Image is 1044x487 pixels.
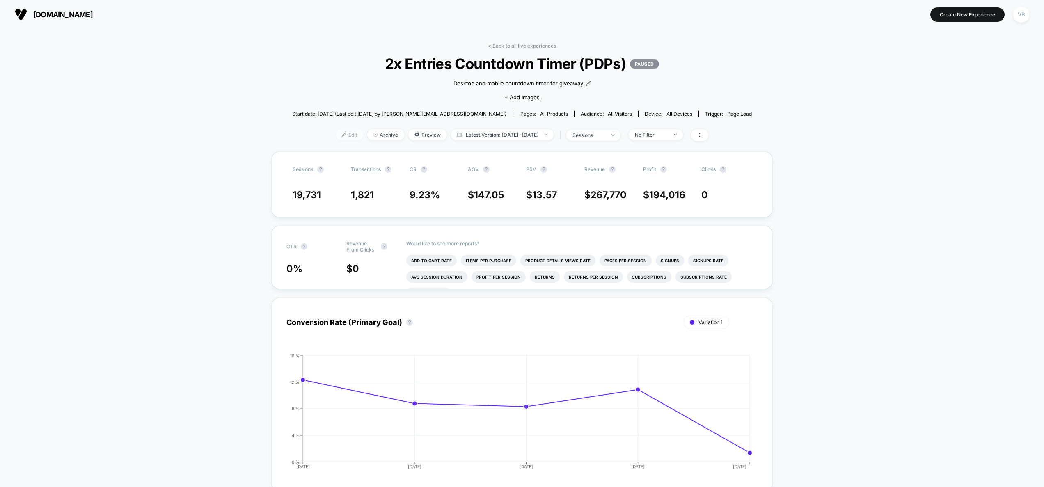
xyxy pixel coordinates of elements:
div: sessions [572,132,605,138]
button: ? [301,243,307,250]
span: Profit [643,166,656,172]
span: $ [526,189,557,201]
span: 267,770 [591,189,627,201]
span: all products [540,111,568,117]
span: 13.57 [532,189,557,201]
button: [DOMAIN_NAME] [12,8,95,21]
span: Revenue [584,166,605,172]
span: + Add Images [504,94,540,101]
span: $ [643,189,685,201]
tspan: [DATE] [296,464,309,469]
span: 2x Entries Countdown Timer (PDPs) [315,55,729,72]
button: VB [1011,6,1032,23]
button: ? [385,166,391,173]
button: ? [609,166,616,173]
li: Pages Per Session [600,255,652,266]
tspan: [DATE] [520,464,533,469]
p: Would like to see more reports? [406,240,758,247]
span: All Visitors [608,111,632,117]
span: Device: [638,111,698,117]
a: < Back to all live experiences [488,43,556,49]
div: VB [1013,7,1029,23]
img: calendar [457,133,462,137]
button: ? [421,166,427,173]
span: Desktop and mobile countdown timer for giveaway [453,80,583,88]
span: 0 [701,189,708,201]
button: ? [381,243,387,250]
span: Clicks [701,166,716,172]
button: ? [406,319,413,326]
button: ? [660,166,667,173]
span: 1,821 [351,189,374,201]
tspan: 8 % [292,406,300,411]
li: Items Per Purchase [461,255,516,266]
span: 0 [353,263,359,274]
span: [DOMAIN_NAME] [33,10,93,19]
div: CONVERSION_RATE [278,353,749,476]
li: Subscriptions [627,271,671,283]
span: PSV [526,166,536,172]
tspan: 16 % [290,353,300,358]
li: Returns [530,271,560,283]
span: 194,016 [649,189,685,201]
button: ? [720,166,726,173]
img: end [674,134,677,135]
p: PAUSED [630,59,659,69]
li: Signups Rate [688,255,728,266]
span: Variation 1 [698,319,723,325]
span: AOV [468,166,479,172]
div: No Filter [635,132,668,138]
span: | [558,129,566,141]
div: Trigger: [705,111,752,117]
img: end [373,133,378,137]
li: Subscriptions Rate [675,271,732,283]
img: Visually logo [15,8,27,21]
span: CTR [286,243,297,249]
span: Archive [367,129,404,140]
span: Start date: [DATE] (Last edit [DATE] by [PERSON_NAME][EMAIL_ADDRESS][DOMAIN_NAME]) [292,111,506,117]
span: 0 % [286,263,302,274]
span: Page Load [727,111,752,117]
span: 9.23 % [410,189,440,201]
li: Signups [656,255,684,266]
span: Preview [408,129,447,140]
li: Checkout Rate [406,288,451,299]
li: Add To Cart Rate [406,255,457,266]
li: Product Details Views Rate [520,255,595,266]
span: all devices [666,111,692,117]
li: Returns Per Session [564,271,623,283]
tspan: 0 % [292,459,300,464]
tspan: [DATE] [733,464,746,469]
li: Avg Session Duration [406,271,467,283]
tspan: [DATE] [631,464,645,469]
tspan: 4 % [292,432,300,437]
img: end [611,134,614,136]
tspan: 12 % [290,379,300,384]
span: $ [468,189,504,201]
div: Audience: [581,111,632,117]
span: $ [346,263,359,274]
tspan: [DATE] [408,464,421,469]
button: ? [317,166,324,173]
span: Edit [336,129,363,140]
span: 147.05 [474,189,504,201]
span: $ [584,189,627,201]
button: ? [483,166,490,173]
span: Revenue From Clicks [346,240,377,253]
span: CR [410,166,417,172]
span: 19,731 [293,189,321,201]
span: Sessions [293,166,313,172]
img: edit [342,133,346,137]
button: ? [540,166,547,173]
img: end [545,134,547,135]
div: Pages: [520,111,568,117]
span: Latest Version: [DATE] - [DATE] [451,129,554,140]
span: Transactions [351,166,381,172]
li: Profit Per Session [472,271,526,283]
button: Create New Experience [930,7,1005,22]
